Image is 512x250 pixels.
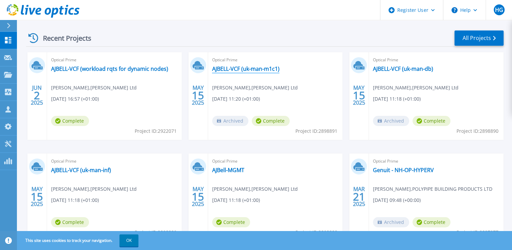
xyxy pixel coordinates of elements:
span: Complete [51,217,89,227]
span: Archived [373,116,409,126]
span: Complete [413,217,450,227]
a: AJBELL-VCF (uk-man-inf) [51,167,111,173]
span: 2 [34,92,40,98]
span: [PERSON_NAME] , [PERSON_NAME] Ltd [212,84,298,91]
a: AJBell-MGMT [212,167,244,173]
span: [PERSON_NAME] , POLYPIPE BUILDING PRODUCTS LTD [373,185,492,193]
span: 15 [192,92,204,98]
a: All Projects [454,30,504,46]
span: 21 [353,194,365,200]
a: Genuit - NH-OP-HYPERV [373,167,434,173]
span: Optical Prime [373,56,499,64]
span: [PERSON_NAME] , [PERSON_NAME] Ltd [51,185,137,193]
span: [DATE] 09:48 (+00:00) [373,196,421,204]
span: Optical Prime [212,158,339,165]
span: Optical Prime [373,158,499,165]
span: Project ID: 2898891 [295,127,337,135]
span: [PERSON_NAME] , [PERSON_NAME] Ltd [373,84,459,91]
span: Complete [212,217,250,227]
span: 15 [31,194,43,200]
span: Archived [212,116,248,126]
span: Project ID: 2898890 [457,127,498,135]
span: 15 [192,194,204,200]
span: [DATE] 11:18 (+01:00) [212,196,260,204]
div: Recent Projects [26,30,101,46]
span: Project ID: 2922071 [135,127,177,135]
span: Optical Prime [212,56,339,64]
div: MAY 2025 [192,184,204,209]
span: Optical Prime [51,56,178,64]
span: Project ID: 2898888 [295,229,337,236]
span: This site uses cookies to track your navigation. [19,234,138,247]
span: Project ID: 2898889 [135,229,177,236]
button: OK [119,234,138,247]
span: [PERSON_NAME] , [PERSON_NAME] Ltd [51,84,137,91]
span: [DATE] 11:18 (+01:00) [373,95,421,103]
span: Project ID: 2827277 [457,229,498,236]
span: Complete [51,116,89,126]
span: Optical Prime [51,158,178,165]
span: [PERSON_NAME] , [PERSON_NAME] Ltd [212,185,298,193]
div: MAY 2025 [192,83,204,108]
div: MAY 2025 [30,184,43,209]
div: MAY 2025 [353,83,365,108]
span: [DATE] 11:20 (+01:00) [212,95,260,103]
a: AJBELL-VCF (uk-man-m1c1) [212,65,280,72]
a: AJBELL-VCF (workload rqts for dynamic nodes) [51,65,168,72]
span: HG [495,7,503,13]
span: [DATE] 16:57 (+01:00) [51,95,99,103]
span: Archived [373,217,409,227]
span: Complete [413,116,450,126]
a: AJBELL-VCF (uk-man-db) [373,65,433,72]
span: [DATE] 11:18 (+01:00) [51,196,99,204]
div: MAR 2025 [353,184,365,209]
div: JUN 2025 [30,83,43,108]
span: Complete [252,116,290,126]
span: 15 [353,92,365,98]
